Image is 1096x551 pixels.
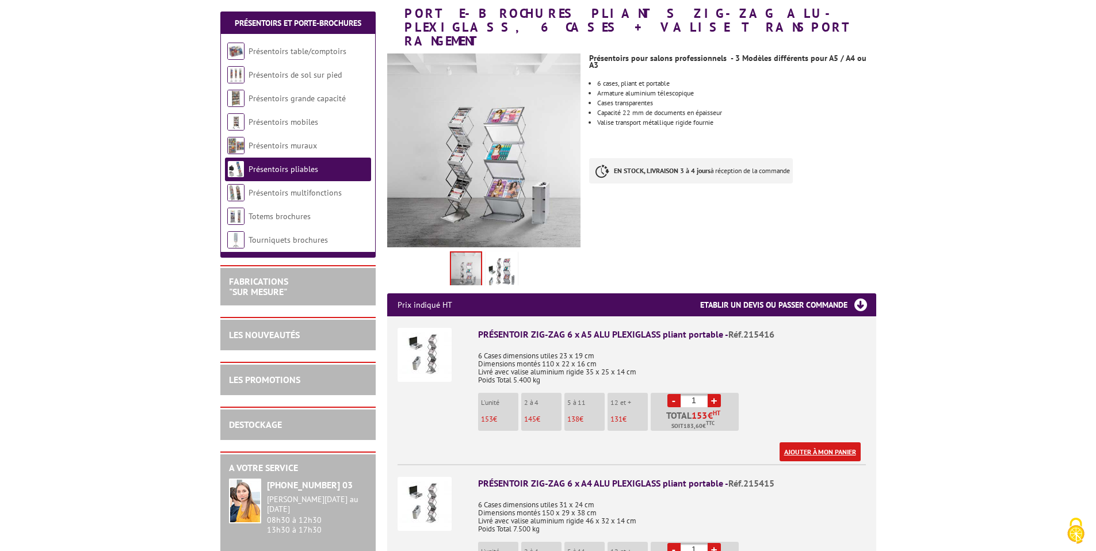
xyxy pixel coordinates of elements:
[249,235,328,245] a: Tourniquets brochures
[597,100,876,106] li: Cases transparentes
[235,18,361,28] a: Présentoirs et Porte-brochures
[692,411,708,420] span: 153
[478,328,866,341] div: PRÉSENTOIR ZIG-ZAG 6 x A5 ALU PLEXIGLASS pliant portable -
[229,275,288,297] a: FABRICATIONS"Sur Mesure"
[451,252,481,288] img: porte_brochures_pliants_zig_zag_alu_plexi_valise_transport_215416_215415_215417.jpg
[700,293,876,316] h3: Etablir un devis ou passer commande
[398,328,452,382] img: PRÉSENTOIR ZIG-ZAG 6 x A5 ALU PLEXIGLASS pliant portable
[249,140,317,151] a: Présentoirs muraux
[267,479,353,491] strong: [PHONE_NUMBER] 03
[567,399,605,407] p: 5 à 11
[229,374,300,385] a: LES PROMOTIONS
[780,442,861,461] a: Ajouter à mon panier
[249,188,342,198] a: Présentoirs multifonctions
[249,70,342,80] a: Présentoirs de sol sur pied
[524,414,536,424] span: 145
[488,254,515,289] img: presentoirs_pliables_215415.jpg
[227,66,245,83] img: Présentoirs de sol sur pied
[481,399,518,407] p: L'unité
[267,495,367,534] div: 08h30 à 12h30 13h30 à 17h30
[728,477,774,489] span: Réf.215415
[227,231,245,248] img: Tourniquets brochures
[229,463,367,473] h2: A votre service
[249,117,318,127] a: Présentoirs mobiles
[683,422,702,431] span: 183,60
[249,46,346,56] a: Présentoirs table/comptoirs
[249,164,318,174] a: Présentoirs pliables
[481,414,493,424] span: 153
[478,344,866,384] p: 6 Cases dimensions utiles 23 x 19 cm Dimensions montés 110 x 22 x 16 cm Livré avec valise alumini...
[614,166,711,175] strong: EN STOCK, LIVRAISON 3 à 4 jours
[227,208,245,225] img: Totems brochures
[589,53,866,70] strong: Présentoirs pour salons professionnels - 3 Modèles différents pour A5 / A4 ou A3
[227,160,245,178] img: Présentoirs pliables
[1056,512,1096,551] button: Cookies (fenêtre modale)
[567,414,579,424] span: 138
[227,90,245,107] img: Présentoirs grande capacité
[398,293,452,316] p: Prix indiqué HT
[654,411,739,431] p: Total
[597,80,876,87] p: 6 cases, pliant et portable
[229,329,300,340] a: LES NOUVEAUTÉS
[610,414,623,424] span: 131
[249,93,346,104] a: Présentoirs grande capacité
[478,493,866,533] p: 6 Cases dimensions utiles 31 x 24 cm Dimensions montés 150 x 29 x 38 cm Livré avec valise alumini...
[597,90,876,97] p: Armature aluminium télescopique
[589,158,793,183] p: à réception de la commande
[708,411,713,420] span: €
[227,184,245,201] img: Présentoirs multifonctions
[708,394,721,407] a: +
[667,394,681,407] a: -
[227,113,245,131] img: Présentoirs mobiles
[478,477,866,490] div: PRÉSENTOIR ZIG-ZAG 6 x A4 ALU PLEXIGLASS pliant portable -
[610,399,648,407] p: 12 et +
[1061,516,1090,545] img: Cookies (fenêtre modale)
[227,43,245,60] img: Présentoirs table/comptoirs
[706,420,715,426] sup: TTC
[229,419,282,430] a: DESTOCKAGE
[524,399,562,407] p: 2 à 4
[597,109,876,116] li: Capacité 22 mm de documents en épaisseur
[728,328,774,340] span: Réf.215416
[597,119,876,126] p: Valise transport métallique rigide fournie
[481,415,518,423] p: €
[567,415,605,423] p: €
[229,479,261,523] img: widget-service.jpg
[227,137,245,154] img: Présentoirs muraux
[387,53,581,247] img: porte_brochures_pliants_zig_zag_alu_plexi_valise_transport_215416_215415_215417.jpg
[267,495,367,514] div: [PERSON_NAME][DATE] au [DATE]
[524,415,562,423] p: €
[398,477,452,531] img: PRÉSENTOIR ZIG-ZAG 6 x A4 ALU PLEXIGLASS pliant portable
[249,211,311,221] a: Totems brochures
[713,409,720,417] sup: HT
[671,422,715,431] span: Soit €
[610,415,648,423] p: €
